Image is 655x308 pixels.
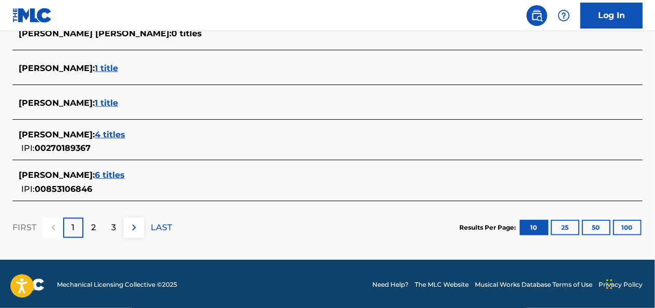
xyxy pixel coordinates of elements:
[57,280,177,289] span: Mechanical Licensing Collective © 2025
[12,221,36,234] p: FIRST
[582,220,610,235] button: 50
[580,3,643,29] a: Log In
[19,130,95,139] span: [PERSON_NAME] :
[415,280,469,289] a: The MLC Website
[606,269,613,300] div: Drag
[613,220,642,235] button: 100
[111,221,116,234] p: 3
[19,170,95,180] span: [PERSON_NAME] :
[551,220,579,235] button: 25
[520,220,548,235] button: 10
[459,223,518,232] p: Results Per Page:
[599,280,643,289] a: Privacy Policy
[35,184,92,194] span: 00853106846
[21,143,35,153] span: IPI:
[558,9,570,22] img: help
[35,143,91,153] span: 00270189367
[95,130,125,139] span: 4 titles
[372,280,409,289] a: Need Help?
[475,280,592,289] a: Musical Works Database Terms of Use
[531,9,543,22] img: search
[91,221,96,234] p: 2
[95,63,118,73] span: 1 title
[603,258,655,308] iframe: Chat Widget
[554,5,574,26] div: Help
[95,170,125,180] span: 6 titles
[19,29,171,38] span: [PERSON_NAME] [PERSON_NAME] :
[128,221,140,234] img: right
[21,184,35,194] span: IPI:
[12,8,52,23] img: MLC Logo
[527,5,547,26] a: Public Search
[72,221,75,234] p: 1
[19,63,95,73] span: [PERSON_NAME] :
[95,98,118,108] span: 1 title
[19,98,95,108] span: [PERSON_NAME] :
[151,221,172,234] p: LAST
[171,29,202,38] span: 0 titles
